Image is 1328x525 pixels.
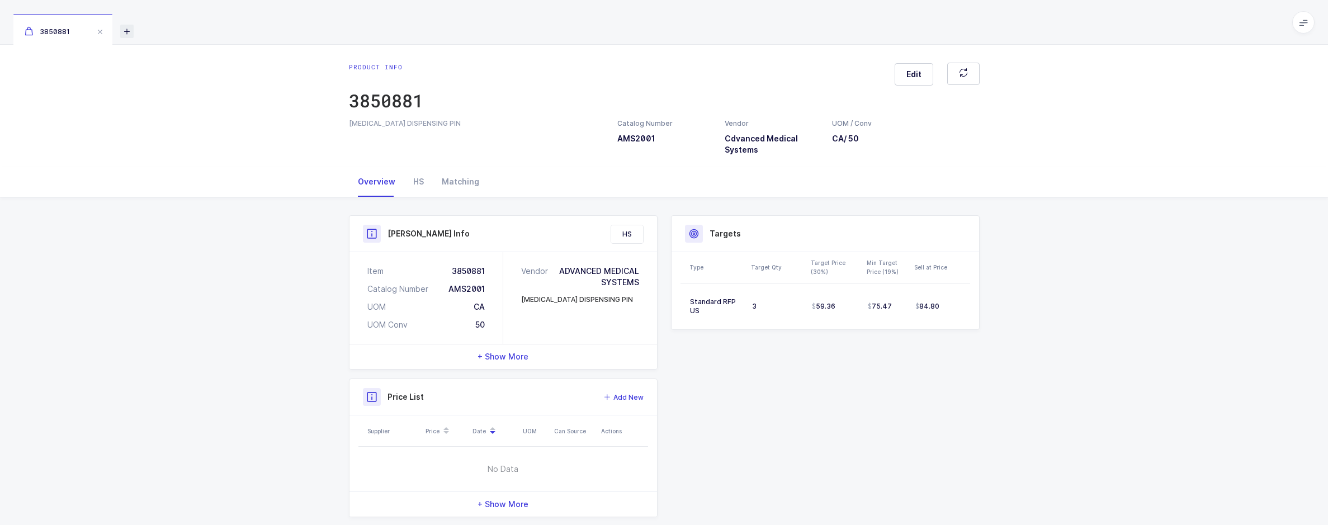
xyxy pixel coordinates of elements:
div: UOM / Conv [832,119,872,129]
div: Target Price (30%) [811,258,860,276]
button: Add New [604,392,644,403]
div: Min Target Price (19%) [867,258,908,276]
div: Price [426,422,466,441]
span: + Show More [478,499,528,510]
h3: CA [832,133,872,144]
span: 3850881 [25,27,70,36]
span: / 50 [844,134,859,143]
span: 59.36 [812,302,835,311]
div: Type [689,263,744,272]
span: Edit [906,69,921,80]
div: Date [472,422,516,441]
div: HS [404,167,433,197]
div: Vendor [725,119,819,129]
span: No Data [431,452,575,486]
div: + Show More [349,344,657,369]
div: + Show More [349,492,657,517]
h3: Price List [387,391,424,403]
h3: Targets [710,228,741,239]
div: [MEDICAL_DATA] DISPENSING PIN [521,295,633,305]
div: UOM [367,301,386,313]
span: 3 [752,302,757,310]
div: Target Qty [751,263,804,272]
div: 50 [475,319,485,330]
span: 75.47 [868,302,892,311]
div: Sell at Price [914,263,967,272]
div: Product info [349,63,423,72]
span: + Show More [478,351,528,362]
span: Add New [613,392,644,403]
div: Actions [601,427,645,436]
div: Supplier [367,427,419,436]
span: Standard RFP US [690,297,736,315]
div: Can Source [554,427,594,436]
h3: [PERSON_NAME] Info [387,228,470,239]
div: [MEDICAL_DATA] DISPENSING PIN [349,119,604,129]
div: Overview [349,167,404,197]
div: HS [611,225,643,243]
div: Matching [433,167,488,197]
div: ADVANCED MEDICAL SYSTEMS [552,266,639,288]
h3: Cdvanced Medical Systems [725,133,819,155]
button: Edit [895,63,933,86]
div: Vendor [521,266,552,288]
div: UOM Conv [367,319,408,330]
div: UOM [523,427,547,436]
div: CA [474,301,485,313]
span: 84.80 [915,302,939,311]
